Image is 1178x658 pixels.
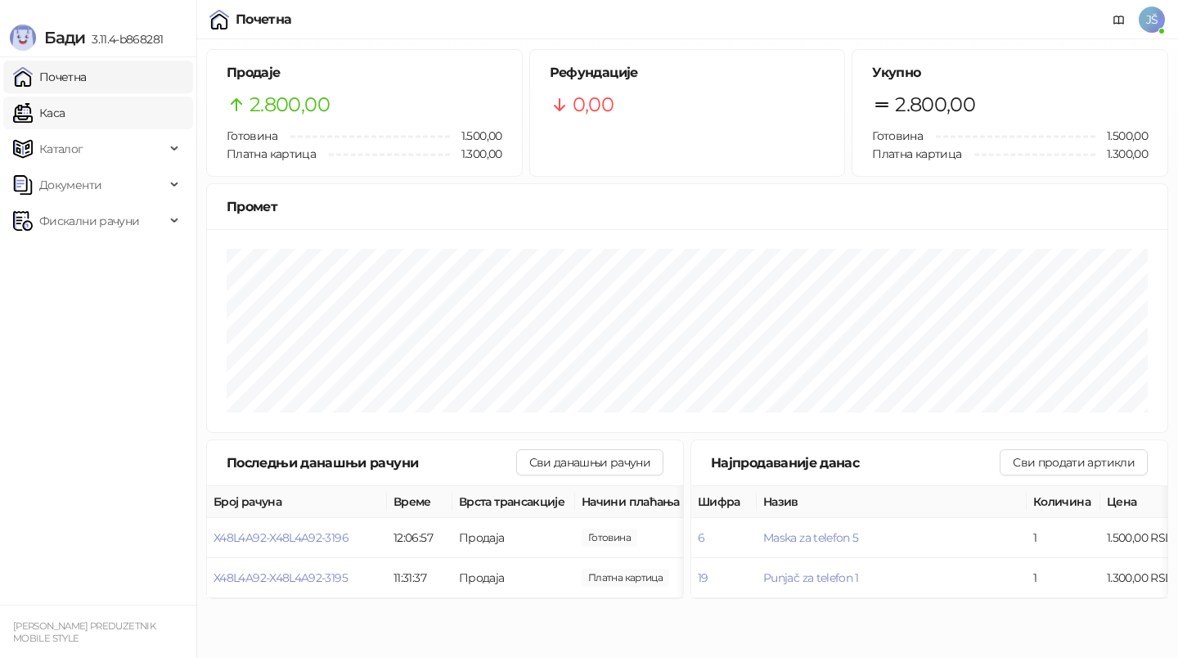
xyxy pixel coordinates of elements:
[763,570,859,585] button: Punjač za telefon 1
[13,61,87,93] a: Почетна
[763,530,858,545] button: Maska za telefon 5
[39,205,139,237] span: Фискални рачуни
[39,133,83,165] span: Каталог
[387,558,452,598] td: 11:31:37
[227,128,277,143] span: Готовина
[895,89,975,120] span: 2.800,00
[13,97,65,129] a: Каса
[85,32,163,47] span: 3.11.4-b868281
[214,570,348,585] button: X48L4A92-X48L4A92-3195
[582,529,637,547] span: 1.500,00
[691,486,757,518] th: Шифра
[450,127,502,145] span: 1.500,00
[698,530,704,545] button: 6
[13,620,155,644] small: [PERSON_NAME] PREDUZETNIK MOBILE STYLE
[250,89,330,120] span: 2.800,00
[227,196,1148,217] div: Промет
[39,169,101,201] span: Документи
[207,486,387,518] th: Број рачуна
[757,486,1027,518] th: Назив
[1027,518,1100,558] td: 1
[1027,558,1100,598] td: 1
[452,558,575,598] td: Продаја
[44,28,85,47] span: Бади
[452,486,575,518] th: Врста трансакције
[214,530,348,545] button: X48L4A92-X48L4A92-3196
[450,145,502,163] span: 1.300,00
[711,453,1000,473] div: Најпродаваније данас
[1106,7,1132,33] a: Документација
[1000,449,1148,475] button: Сви продати артикли
[550,63,825,83] h5: Рефундације
[872,63,1148,83] h5: Укупно
[1139,7,1165,33] span: JŠ
[1027,486,1100,518] th: Количина
[236,13,292,26] div: Почетна
[516,449,663,475] button: Сви данашњи рачуни
[227,453,516,473] div: Последњи данашњи рачуни
[698,570,708,585] button: 19
[1095,145,1148,163] span: 1.300,00
[227,146,316,161] span: Платна картица
[872,146,961,161] span: Платна картица
[1095,127,1148,145] span: 1.500,00
[872,128,923,143] span: Готовина
[452,518,575,558] td: Продаја
[387,486,452,518] th: Време
[227,63,502,83] h5: Продаје
[573,89,614,120] span: 0,00
[582,569,669,587] span: 1.300,00
[575,486,739,518] th: Начини плаћања
[10,25,36,51] img: Logo
[387,518,452,558] td: 12:06:57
